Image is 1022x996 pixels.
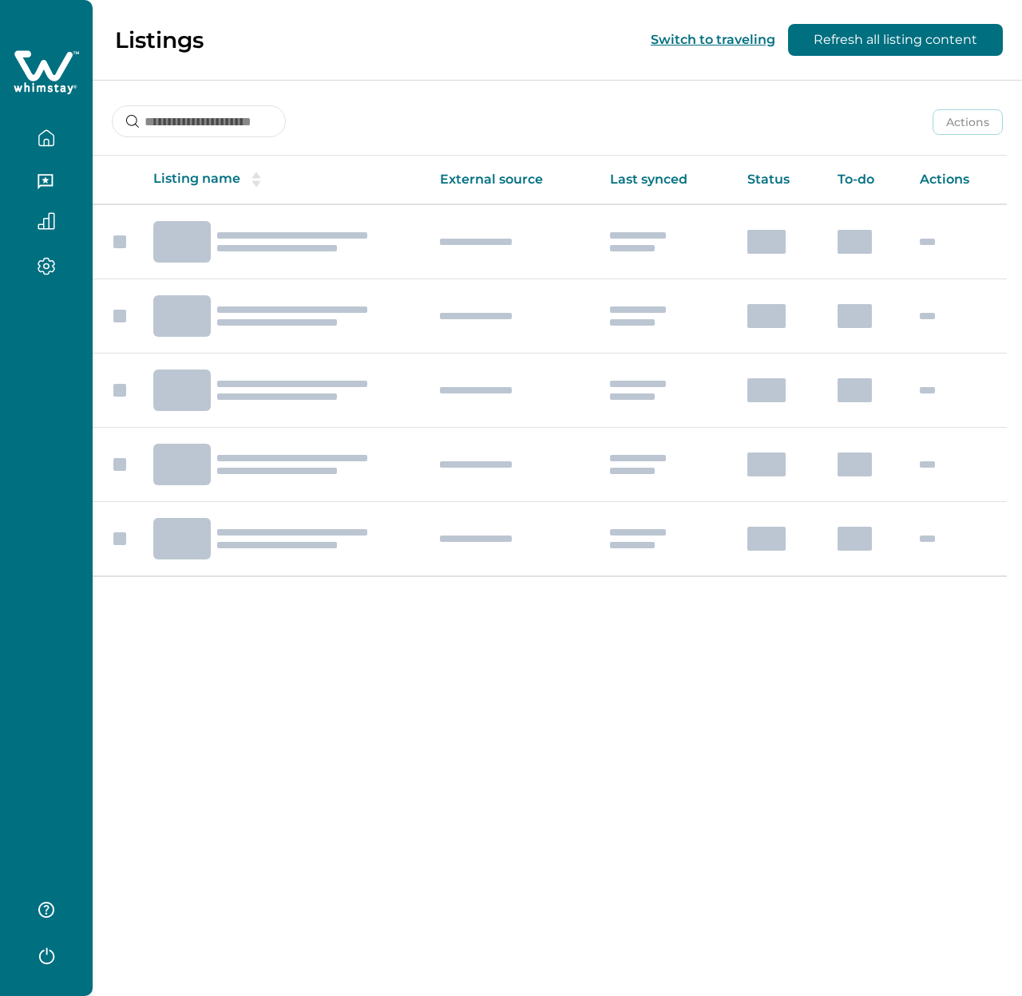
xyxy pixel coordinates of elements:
[427,156,598,204] th: External source
[825,156,908,204] th: To-do
[651,32,775,47] button: Switch to traveling
[933,109,1003,135] button: Actions
[141,156,427,204] th: Listing name
[788,24,1003,56] button: Refresh all listing content
[240,172,272,188] button: sorting
[735,156,825,204] th: Status
[907,156,1007,204] th: Actions
[597,156,734,204] th: Last synced
[115,26,204,53] p: Listings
